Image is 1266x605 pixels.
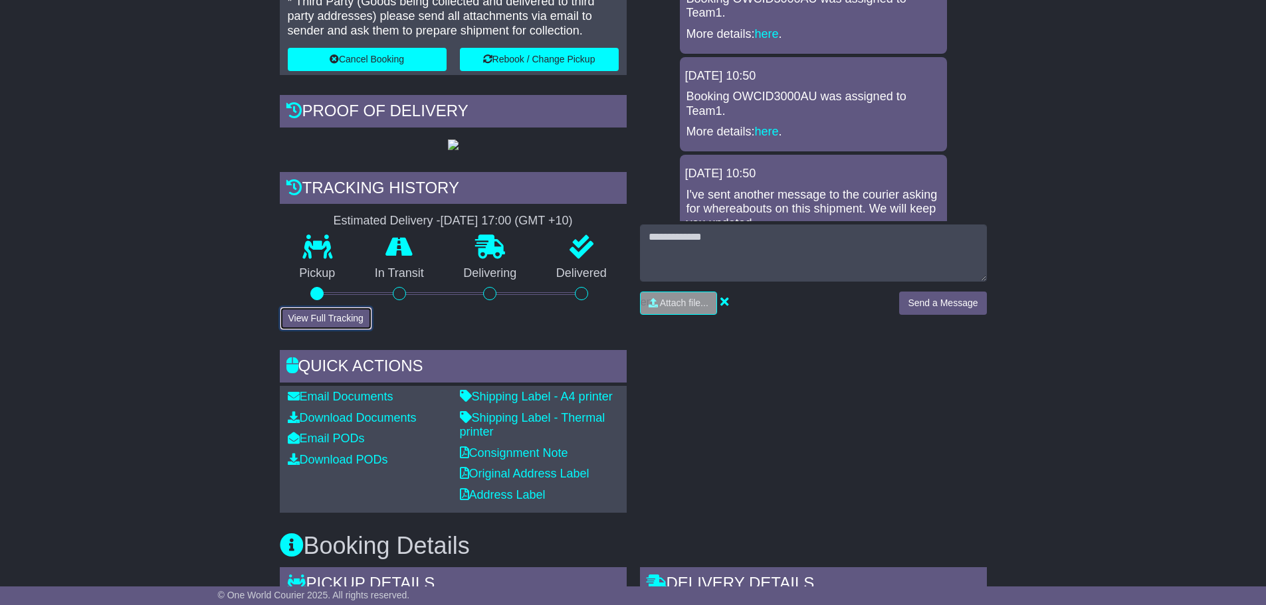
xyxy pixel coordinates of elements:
[280,214,627,228] div: Estimated Delivery -
[460,411,605,439] a: Shipping Label - Thermal printer
[536,266,627,281] p: Delivered
[288,48,447,71] button: Cancel Booking
[686,125,940,139] p: More details: .
[280,533,987,559] h3: Booking Details
[441,214,573,228] div: [DATE] 17:00 (GMT +10)
[686,90,940,118] p: Booking OWCID3000AU was assigned to Team1.
[460,446,568,460] a: Consignment Note
[280,567,627,603] div: Pickup Details
[899,292,986,315] button: Send a Message
[460,390,613,403] a: Shipping Label - A4 printer
[448,139,459,150] img: GetPodImage
[755,125,779,138] a: here
[280,172,627,208] div: Tracking history
[460,488,546,501] a: Address Label
[686,188,940,231] p: I've sent another message to the courier asking for whereabouts on this shipment. We will keep yo...
[755,27,779,41] a: here
[280,95,627,131] div: Proof of Delivery
[640,567,987,603] div: Delivery Details
[685,69,942,84] div: [DATE] 10:50
[460,467,589,480] a: Original Address Label
[444,266,537,281] p: Delivering
[288,453,388,466] a: Download PODs
[280,307,372,330] button: View Full Tracking
[686,27,940,42] p: More details: .
[355,266,444,281] p: In Transit
[685,167,942,181] div: [DATE] 10:50
[288,390,393,403] a: Email Documents
[288,432,365,445] a: Email PODs
[218,590,410,600] span: © One World Courier 2025. All rights reserved.
[288,411,417,424] a: Download Documents
[280,266,356,281] p: Pickup
[280,350,627,386] div: Quick Actions
[460,48,619,71] button: Rebook / Change Pickup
